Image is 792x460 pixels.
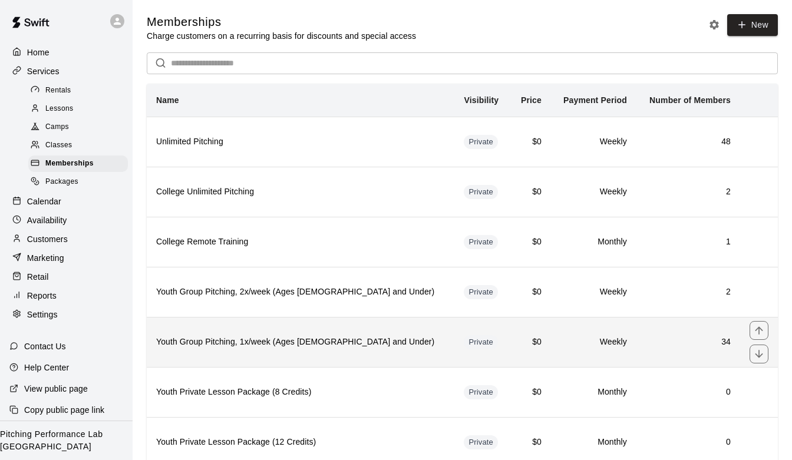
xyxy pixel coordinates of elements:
[521,95,542,105] b: Price
[464,285,498,299] div: This membership is hidden from the memberships page
[156,386,445,399] h6: Youth Private Lesson Package (8 Credits)
[45,176,78,188] span: Packages
[28,137,133,155] a: Classes
[646,186,731,198] h6: 2
[560,186,627,198] h6: Weekly
[464,135,498,149] div: This membership is hidden from the memberships page
[9,211,123,229] a: Availability
[646,135,731,148] h6: 48
[24,362,69,373] p: Help Center
[520,236,542,249] h6: $0
[464,185,498,199] div: This membership is hidden from the memberships page
[750,321,768,340] button: move item up
[520,386,542,399] h6: $0
[464,137,498,148] span: Private
[28,119,128,135] div: Camps
[464,287,498,298] span: Private
[156,95,179,105] b: Name
[27,65,60,77] p: Services
[45,121,69,133] span: Camps
[28,174,128,190] div: Packages
[27,214,67,226] p: Availability
[464,435,498,449] div: This membership is hidden from the memberships page
[27,233,68,245] p: Customers
[9,268,123,286] a: Retail
[646,336,731,349] h6: 34
[28,155,133,173] a: Memberships
[28,101,128,117] div: Lessons
[646,236,731,249] h6: 1
[27,271,49,283] p: Retail
[727,14,778,36] a: New
[24,383,88,395] p: View public page
[45,158,94,170] span: Memberships
[45,140,72,151] span: Classes
[28,137,128,154] div: Classes
[750,345,768,363] button: move item down
[147,30,416,42] p: Charge customers on a recurring basis for discounts and special access
[520,286,542,299] h6: $0
[464,437,498,448] span: Private
[27,196,61,207] p: Calendar
[156,286,445,299] h6: Youth Group Pitching, 2x/week (Ages [DEMOGRAPHIC_DATA] and Under)
[27,252,64,264] p: Marketing
[27,309,58,320] p: Settings
[28,82,128,99] div: Rentals
[520,135,542,148] h6: $0
[520,186,542,198] h6: $0
[560,236,627,249] h6: Monthly
[156,135,445,148] h6: Unlimited Pitching
[520,336,542,349] h6: $0
[464,385,498,399] div: This membership is hidden from the memberships page
[560,135,627,148] h6: Weekly
[28,118,133,137] a: Camps
[28,155,128,172] div: Memberships
[9,287,123,305] a: Reports
[28,100,133,118] a: Lessons
[28,81,133,100] a: Rentals
[24,404,104,416] p: Copy public page link
[560,386,627,399] h6: Monthly
[705,16,723,34] button: Memberships settings
[464,335,498,349] div: This membership is hidden from the memberships page
[464,237,498,248] span: Private
[28,173,133,191] a: Packages
[9,44,123,61] a: Home
[560,286,627,299] h6: Weekly
[520,436,542,449] h6: $0
[9,230,123,248] a: Customers
[156,186,445,198] h6: College Unlimited Pitching
[560,336,627,349] h6: Weekly
[45,85,71,97] span: Rentals
[156,236,445,249] h6: College Remote Training
[649,95,731,105] b: Number of Members
[156,336,445,349] h6: Youth Group Pitching, 1x/week (Ages [DEMOGRAPHIC_DATA] and Under)
[27,47,49,58] p: Home
[156,436,445,449] h6: Youth Private Lesson Package (12 Credits)
[646,386,731,399] h6: 0
[27,290,57,302] p: Reports
[464,95,499,105] b: Visibility
[24,340,66,352] p: Contact Us
[464,337,498,348] span: Private
[563,95,627,105] b: Payment Period
[45,103,74,115] span: Lessons
[9,62,123,80] a: Services
[147,14,416,30] h5: Memberships
[646,436,731,449] h6: 0
[464,387,498,398] span: Private
[9,249,123,267] a: Marketing
[646,286,731,299] h6: 2
[9,193,123,210] a: Calendar
[9,306,123,323] a: Settings
[464,187,498,198] span: Private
